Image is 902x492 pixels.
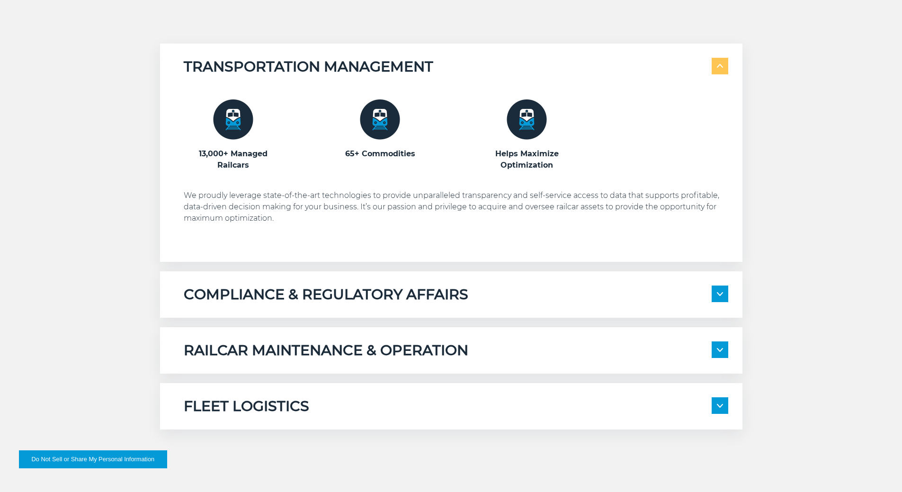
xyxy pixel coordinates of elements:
img: arrow [717,64,723,68]
h3: 13,000+ Managed Railcars [184,148,283,171]
h5: RAILCAR MAINTENANCE & OPERATION [184,341,468,359]
h5: COMPLIANCE & REGULATORY AFFAIRS [184,286,468,304]
img: arrow [717,348,723,352]
h5: TRANSPORTATION MANAGEMENT [184,58,433,76]
h5: FLEET LOGISTICS [184,397,309,415]
h3: Helps Maximize Optimization [477,148,577,171]
img: arrow [717,292,723,296]
img: arrow [717,404,723,408]
p: We proudly leverage state-of-the-art technologies to provide unparalleled transparency and self-s... [184,190,728,224]
button: Do Not Sell or Share My Personal Information [19,450,167,468]
h3: 65+ Commodities [330,148,430,160]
